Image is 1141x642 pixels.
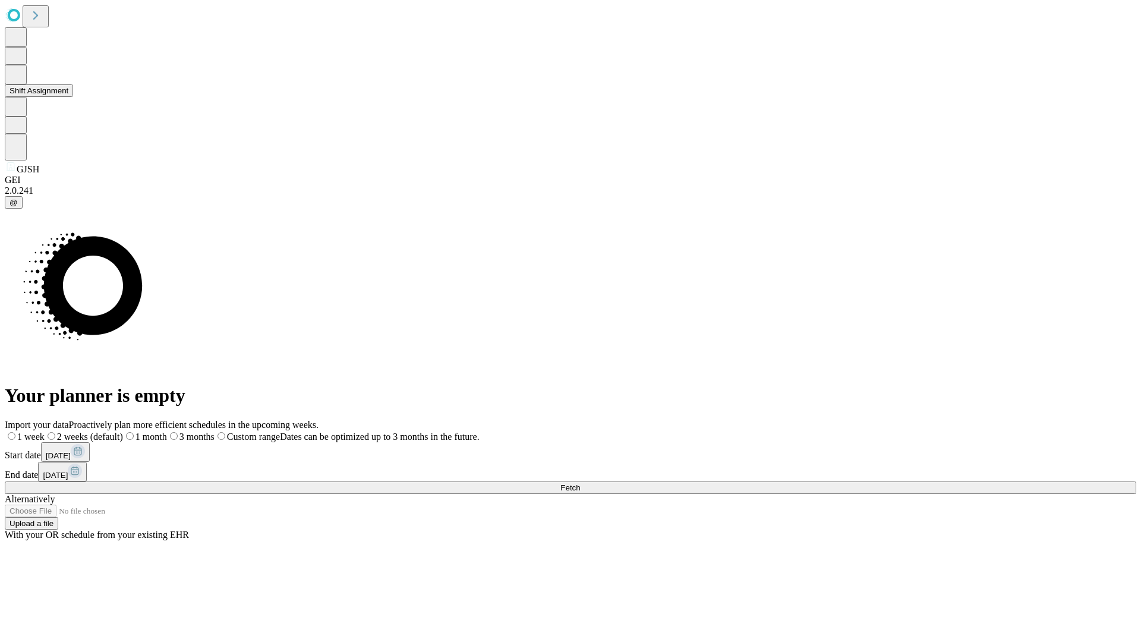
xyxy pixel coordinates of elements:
[5,494,55,504] span: Alternatively
[5,442,1136,462] div: Start date
[5,175,1136,185] div: GEI
[48,432,55,440] input: 2 weeks (default)
[5,517,58,530] button: Upload a file
[126,432,134,440] input: 1 month
[57,432,123,442] span: 2 weeks (default)
[41,442,90,462] button: [DATE]
[43,471,68,480] span: [DATE]
[218,432,225,440] input: Custom rangeDates can be optimized up to 3 months in the future.
[46,451,71,460] span: [DATE]
[170,432,178,440] input: 3 months
[5,385,1136,407] h1: Your planner is empty
[8,432,15,440] input: 1 week
[280,432,479,442] span: Dates can be optimized up to 3 months in the future.
[5,185,1136,196] div: 2.0.241
[5,84,73,97] button: Shift Assignment
[5,462,1136,481] div: End date
[135,432,167,442] span: 1 month
[17,432,45,442] span: 1 week
[10,198,18,207] span: @
[179,432,215,442] span: 3 months
[17,164,39,174] span: GJSH
[227,432,280,442] span: Custom range
[5,196,23,209] button: @
[5,481,1136,494] button: Fetch
[5,530,189,540] span: With your OR schedule from your existing EHR
[5,420,69,430] span: Import your data
[69,420,319,430] span: Proactively plan more efficient schedules in the upcoming weeks.
[38,462,87,481] button: [DATE]
[560,483,580,492] span: Fetch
